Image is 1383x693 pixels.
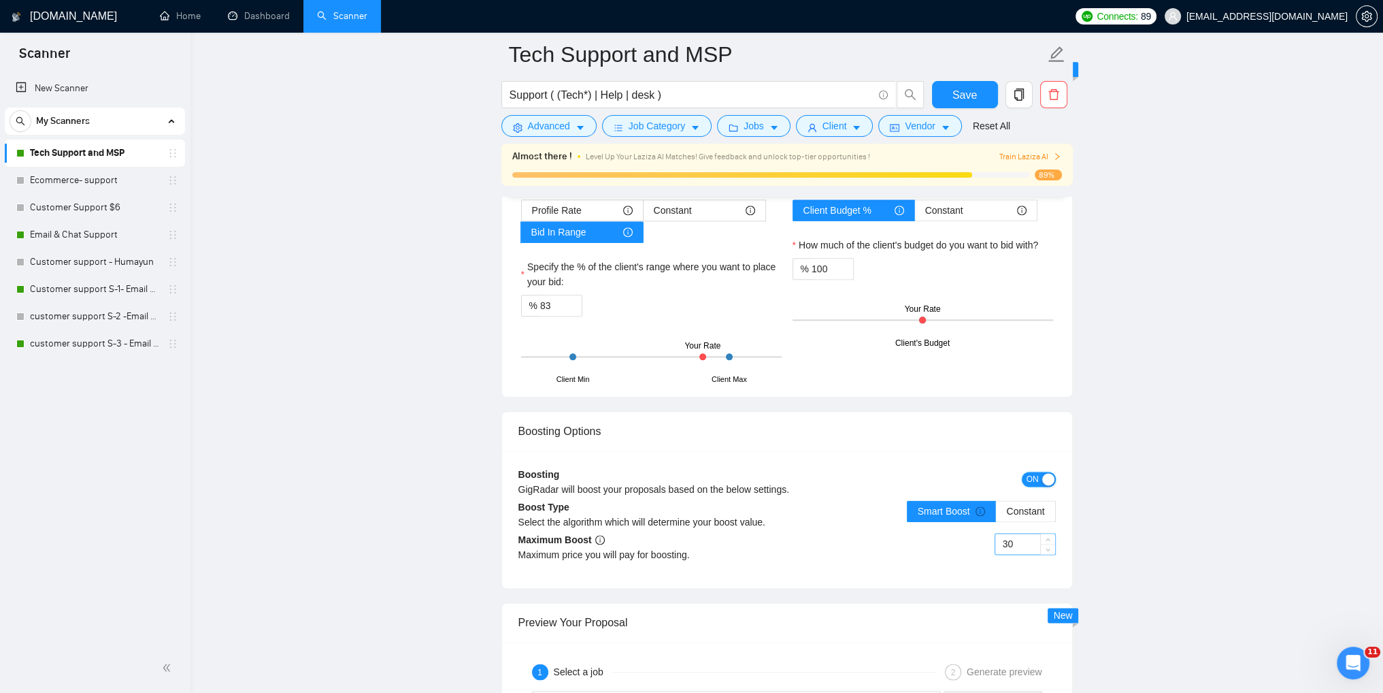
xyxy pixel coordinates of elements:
a: New Scanner [16,75,174,102]
div: Client's Budget [895,337,950,350]
button: barsJob Categorycaret-down [602,115,712,137]
button: search [897,81,924,108]
span: holder [167,175,178,186]
span: caret-down [769,123,779,133]
label: How much of the client's budget do you want to bid with? [793,238,1039,253]
span: holder [167,338,178,349]
span: search [897,88,923,101]
button: search [10,110,31,132]
span: Vendor [905,118,935,133]
button: idcardVendorcaret-down [878,115,961,137]
a: Email & Chat Support [30,221,159,248]
span: 2 [951,668,956,677]
span: holder [167,229,178,240]
iframe: Intercom live chat [1337,647,1369,679]
span: Bid In Range [531,222,586,242]
div: Select a job [554,664,612,680]
a: Reset All [973,118,1010,133]
span: idcard [890,123,899,133]
a: Ecommerce- support [30,167,159,194]
span: info-circle [1017,206,1027,215]
button: delete [1040,81,1067,108]
span: up [1044,536,1052,544]
span: Jobs [744,118,764,133]
div: Generate preview [967,664,1042,680]
span: Advanced [528,118,570,133]
span: caret-down [690,123,700,133]
button: userClientcaret-down [796,115,873,137]
span: Client [822,118,847,133]
span: ON [1027,472,1039,487]
span: Profile Rate [532,200,582,221]
span: bars [614,123,623,133]
div: Your Rate [905,303,941,316]
label: Specify the % of the client's range where you want to place your bid: [521,259,782,289]
span: info-circle [976,506,985,516]
b: Boost Type [518,502,569,513]
span: info-circle [623,206,633,215]
span: 89% [1035,170,1062,180]
button: Save [932,81,998,108]
span: Connects: [1097,9,1137,24]
span: caret-down [852,123,861,133]
div: Your Rate [684,340,720,353]
div: Client Min [556,374,590,385]
span: info-circle [595,535,605,545]
span: Constant [1006,506,1044,517]
span: Increase Value [1040,534,1055,544]
span: Decrease Value [1040,544,1055,554]
div: GigRadar will boost your proposals based on the below settings. [518,482,922,497]
span: caret-down [941,123,950,133]
span: info-circle [895,206,904,215]
span: Constant [654,200,692,221]
span: New [1053,610,1072,621]
li: New Scanner [5,75,185,102]
span: holder [167,311,178,322]
span: Save [952,86,977,103]
span: caret-down [576,123,585,133]
span: setting [513,123,522,133]
img: upwork-logo.png [1082,11,1093,22]
span: Scanner [8,44,81,72]
button: settingAdvancedcaret-down [501,115,597,137]
a: setting [1356,11,1378,22]
span: folder [729,123,738,133]
span: setting [1356,11,1377,22]
span: holder [167,148,178,159]
a: dashboardDashboard [228,10,290,22]
div: Maximum price you will pay for boosting. [518,547,787,562]
a: searchScanner [317,10,367,22]
li: My Scanners [5,108,185,357]
input: How much of the client's budget do you want to bid with? [812,259,853,279]
span: holder [167,202,178,213]
a: Customer support - Humayun [30,248,159,276]
a: Tech Support and MSP [30,140,159,167]
span: Smart Boost [918,506,986,517]
input: Search Freelance Jobs... [510,86,873,103]
b: Maximum Boost [518,534,605,545]
button: copy [1005,81,1033,108]
span: right [1053,152,1061,161]
span: Level Up Your Laziza AI Matches! Give feedback and unlock top-tier opportunities ! [586,152,870,161]
button: setting [1356,5,1378,27]
button: folderJobscaret-down [717,115,790,137]
span: user [807,123,817,133]
span: delete [1041,88,1067,101]
span: edit [1048,46,1065,63]
span: Client Budget % [803,200,871,221]
a: customer support S-2 -Email & Chat Support (Bulla) [30,303,159,330]
span: Almost there ! [512,149,572,164]
span: copy [1006,88,1032,101]
span: New [1053,64,1072,75]
a: homeHome [160,10,201,22]
span: search [10,116,31,126]
div: Boosting Options [518,412,1056,451]
div: Preview Your Proposal [518,603,1056,642]
span: user [1168,12,1178,21]
span: My Scanners [36,108,90,135]
span: Train Laziza AI [999,150,1061,163]
span: 1 [537,668,542,677]
span: double-left [162,661,176,675]
input: Scanner name... [509,37,1045,71]
span: info-circle [746,206,755,215]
